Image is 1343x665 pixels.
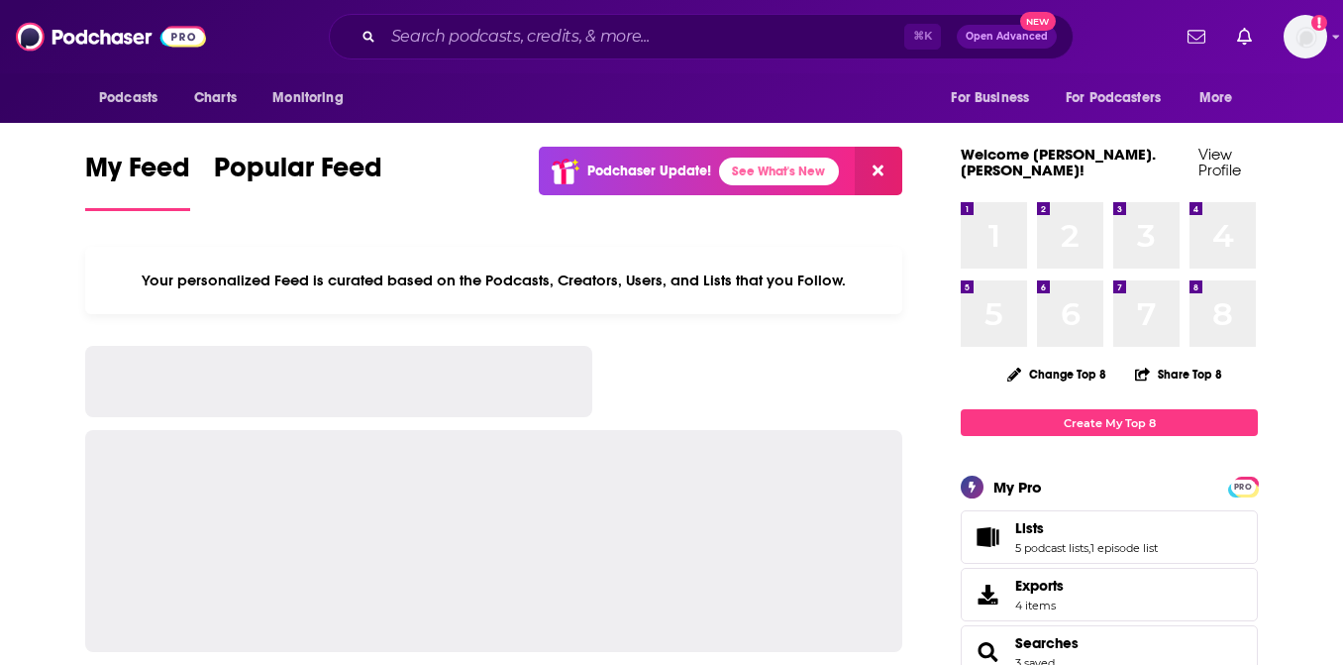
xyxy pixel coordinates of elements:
a: Show notifications dropdown [1229,20,1260,54]
button: open menu [1053,79,1189,117]
a: See What's New [719,158,839,185]
span: My Feed [85,151,190,196]
div: Search podcasts, credits, & more... [329,14,1074,59]
span: Lists [1015,519,1044,537]
input: Search podcasts, credits, & more... [383,21,904,53]
a: My Feed [85,151,190,211]
div: Your personalized Feed is curated based on the Podcasts, Creators, Users, and Lists that you Follow. [85,247,902,314]
a: 1 episode list [1090,541,1158,555]
span: Popular Feed [214,151,382,196]
button: open menu [85,79,183,117]
img: Podchaser - Follow, Share and Rate Podcasts [16,18,206,55]
svg: Add a profile image [1311,15,1327,31]
button: open menu [937,79,1054,117]
button: Open AdvancedNew [957,25,1057,49]
span: Logged in as heidi.egloff [1284,15,1327,58]
span: Monitoring [272,84,343,112]
a: PRO [1231,479,1255,494]
a: 5 podcast lists [1015,541,1088,555]
span: PRO [1231,480,1255,495]
p: Podchaser Update! [587,163,711,179]
a: Charts [181,79,249,117]
a: Popular Feed [214,151,382,211]
span: Podcasts [99,84,157,112]
button: Show profile menu [1284,15,1327,58]
span: New [1020,12,1056,31]
span: Exports [1015,577,1064,595]
span: Open Advanced [966,32,1048,42]
div: My Pro [993,478,1042,497]
button: Change Top 8 [995,362,1118,387]
a: Searches [1015,634,1079,652]
span: , [1088,541,1090,555]
span: Exports [968,581,1007,609]
span: ⌘ K [904,24,941,50]
a: Welcome [PERSON_NAME].[PERSON_NAME]! [961,145,1156,179]
a: Create My Top 8 [961,409,1258,436]
span: Charts [194,84,237,112]
a: Lists [968,523,1007,551]
span: For Business [951,84,1029,112]
button: open menu [1186,79,1258,117]
span: 4 items [1015,599,1064,612]
a: View Profile [1198,145,1241,179]
span: More [1199,84,1233,112]
a: Show notifications dropdown [1180,20,1213,54]
button: open menu [258,79,368,117]
span: Lists [961,510,1258,564]
a: Exports [961,568,1258,621]
img: User Profile [1284,15,1327,58]
a: Lists [1015,519,1158,537]
button: Share Top 8 [1134,355,1223,393]
span: For Podcasters [1066,84,1161,112]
